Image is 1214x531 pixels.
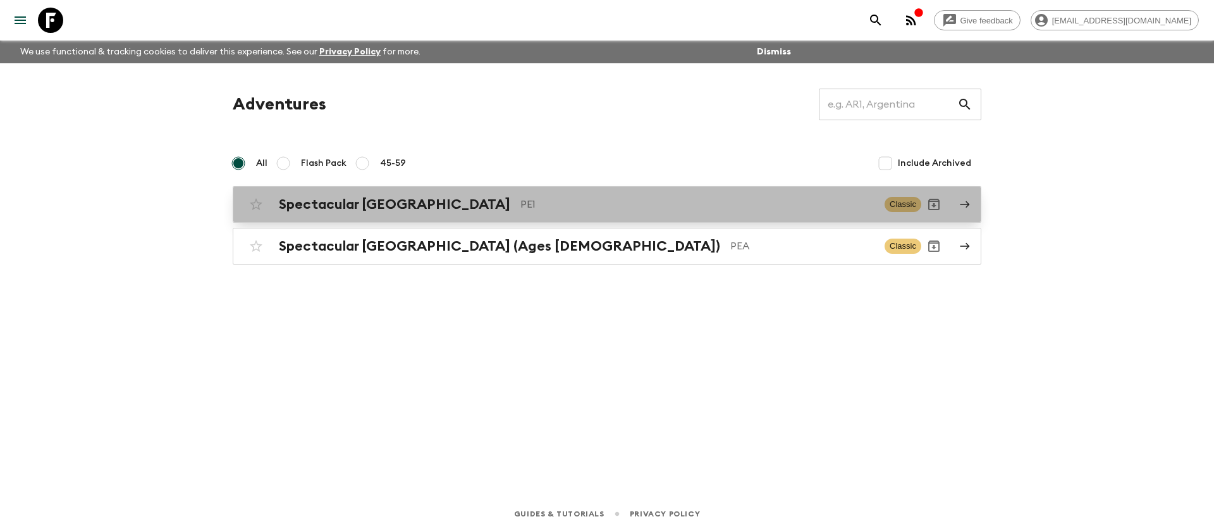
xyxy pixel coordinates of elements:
span: All [256,157,267,170]
h2: Spectacular [GEOGRAPHIC_DATA] [279,196,510,213]
button: search adventures [863,8,888,33]
h2: Spectacular [GEOGRAPHIC_DATA] (Ages [DEMOGRAPHIC_DATA]) [279,238,720,254]
p: We use functional & tracking cookies to deliver this experience. See our for more. [15,41,426,63]
button: menu [8,8,33,33]
span: Classic [885,239,921,254]
a: Spectacular [GEOGRAPHIC_DATA] (Ages [DEMOGRAPHIC_DATA])PEAClassicArchive [233,228,981,265]
p: PEA [730,239,874,254]
span: 45-59 [380,157,406,170]
span: [EMAIL_ADDRESS][DOMAIN_NAME] [1045,16,1198,25]
a: Privacy Policy [319,47,381,56]
span: Include Archived [898,157,971,170]
span: Give feedback [953,16,1020,25]
h1: Adventures [233,92,326,117]
a: Spectacular [GEOGRAPHIC_DATA]PE1ClassicArchive [233,186,981,223]
a: Give feedback [934,10,1021,30]
button: Archive [921,234,947,259]
span: Flash Pack [301,157,346,170]
p: PE1 [520,197,874,212]
a: Guides & Tutorials [514,507,604,521]
div: [EMAIL_ADDRESS][DOMAIN_NAME] [1031,10,1199,30]
input: e.g. AR1, Argentina [819,87,957,122]
button: Archive [921,192,947,217]
a: Privacy Policy [630,507,700,521]
span: Classic [885,197,921,212]
button: Dismiss [754,43,794,61]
